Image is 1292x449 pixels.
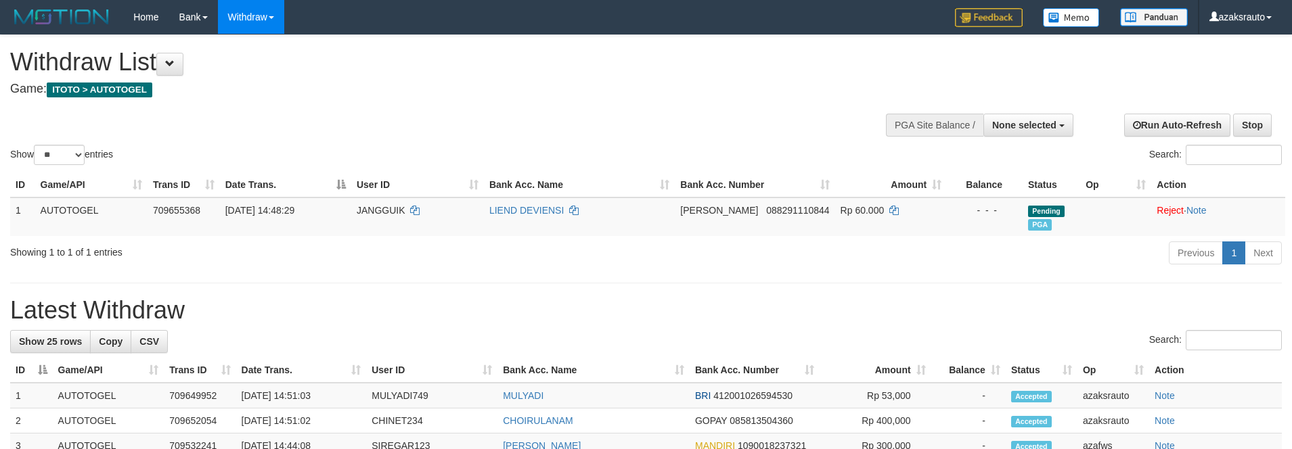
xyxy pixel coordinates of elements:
h4: Game: [10,82,848,96]
td: 1 [10,383,53,408]
td: Rp 53,000 [820,383,931,408]
span: Marked by azaksrauto [1028,219,1052,231]
th: Op: activate to sort column ascending [1077,358,1149,383]
div: Showing 1 to 1 of 1 entries [10,240,528,259]
td: Rp 400,000 [820,408,931,433]
td: [DATE] 14:51:02 [236,408,367,433]
span: 709655368 [153,205,200,216]
th: Bank Acc. Name: activate to sort column ascending [484,172,675,197]
th: Bank Acc. Number: activate to sort column ascending [690,358,820,383]
span: Copy 085813504360 to clipboard [730,415,793,426]
td: 1 [10,197,35,236]
td: - [931,383,1006,408]
a: Run Auto-Refresh [1124,114,1230,137]
th: Game/API: activate to sort column ascending [35,172,148,197]
td: AUTOTOGEL [53,408,164,433]
h1: Withdraw List [10,49,848,76]
span: None selected [992,120,1056,131]
th: Amount: activate to sort column ascending [835,172,948,197]
td: AUTOTOGEL [35,197,148,236]
span: BRI [695,390,711,401]
th: User ID: activate to sort column ascending [351,172,484,197]
td: 2 [10,408,53,433]
div: PGA Site Balance / [886,114,983,137]
td: - [931,408,1006,433]
span: [DATE] 14:48:29 [225,205,294,216]
td: MULYADI749 [366,383,497,408]
input: Search: [1186,330,1282,350]
span: Pending [1028,206,1065,217]
label: Search: [1149,145,1282,165]
td: azaksrauto [1077,408,1149,433]
td: 709649952 [164,383,236,408]
th: Date Trans.: activate to sort column ascending [236,358,367,383]
a: Stop [1233,114,1272,137]
th: User ID: activate to sort column ascending [366,358,497,383]
span: ITOTO > AUTOTOGEL [47,82,152,97]
span: Accepted [1011,416,1052,427]
span: Copy [99,336,122,347]
th: Game/API: activate to sort column ascending [53,358,164,383]
span: Copy 088291110844 to clipboard [766,205,829,216]
th: Balance: activate to sort column ascending [931,358,1006,383]
img: Feedback.jpg [955,8,1023,27]
th: Trans ID: activate to sort column ascending [148,172,220,197]
a: Note [1186,205,1207,216]
a: Previous [1169,241,1223,264]
a: Note [1155,390,1175,401]
span: Copy 412001026594530 to clipboard [713,390,793,401]
th: Action [1149,358,1282,383]
span: CSV [139,336,159,347]
a: CSV [131,330,168,353]
a: CHOIRULANAM [503,415,573,426]
a: Show 25 rows [10,330,91,353]
th: Status: activate to sort column ascending [1006,358,1077,383]
td: [DATE] 14:51:03 [236,383,367,408]
span: GOPAY [695,415,727,426]
a: Next [1245,241,1282,264]
td: AUTOTOGEL [53,383,164,408]
span: Show 25 rows [19,336,82,347]
a: Note [1155,415,1175,426]
th: Bank Acc. Number: activate to sort column ascending [675,172,834,197]
img: Button%20Memo.svg [1043,8,1100,27]
th: Amount: activate to sort column ascending [820,358,931,383]
div: - - - [952,204,1017,217]
td: CHINET234 [366,408,497,433]
td: 709652054 [164,408,236,433]
a: Reject [1157,205,1184,216]
label: Search: [1149,330,1282,350]
th: Status [1023,172,1080,197]
td: azaksrauto [1077,383,1149,408]
span: [PERSON_NAME] [680,205,758,216]
a: MULYADI [503,390,543,401]
th: Trans ID: activate to sort column ascending [164,358,236,383]
span: JANGGUIK [357,205,405,216]
th: Action [1151,172,1285,197]
select: Showentries [34,145,85,165]
th: ID: activate to sort column descending [10,358,53,383]
img: panduan.png [1120,8,1188,26]
input: Search: [1186,145,1282,165]
th: Bank Acc. Name: activate to sort column ascending [497,358,690,383]
th: Balance [947,172,1023,197]
td: · [1151,197,1285,236]
img: MOTION_logo.png [10,7,113,27]
span: Rp 60.000 [841,205,885,216]
th: Op: activate to sort column ascending [1080,172,1151,197]
label: Show entries [10,145,113,165]
h1: Latest Withdraw [10,297,1282,324]
span: Accepted [1011,391,1052,402]
th: ID [10,172,35,197]
button: None selected [983,114,1073,137]
a: LIEND DEVIENSI [489,205,564,216]
a: Copy [90,330,131,353]
a: 1 [1222,241,1245,264]
th: Date Trans.: activate to sort column descending [220,172,351,197]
